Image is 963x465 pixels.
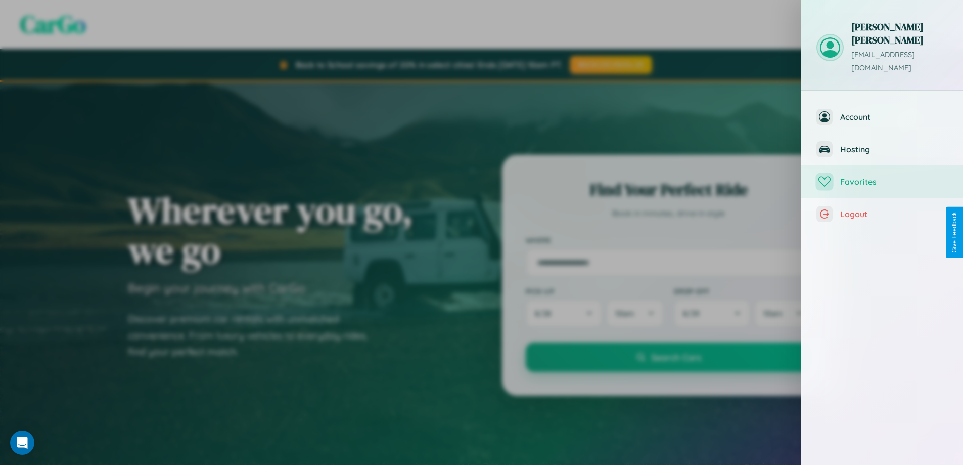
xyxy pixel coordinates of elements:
div: Give Feedback [951,212,958,253]
span: Hosting [840,144,948,154]
span: Logout [840,209,948,219]
span: Favorites [840,177,948,187]
p: [EMAIL_ADDRESS][DOMAIN_NAME] [851,49,948,75]
h3: [PERSON_NAME] [PERSON_NAME] [851,20,948,47]
button: Favorites [801,165,963,198]
button: Hosting [801,133,963,165]
button: Logout [801,198,963,230]
span: Account [840,112,948,122]
button: Account [801,101,963,133]
div: Open Intercom Messenger [10,431,34,455]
